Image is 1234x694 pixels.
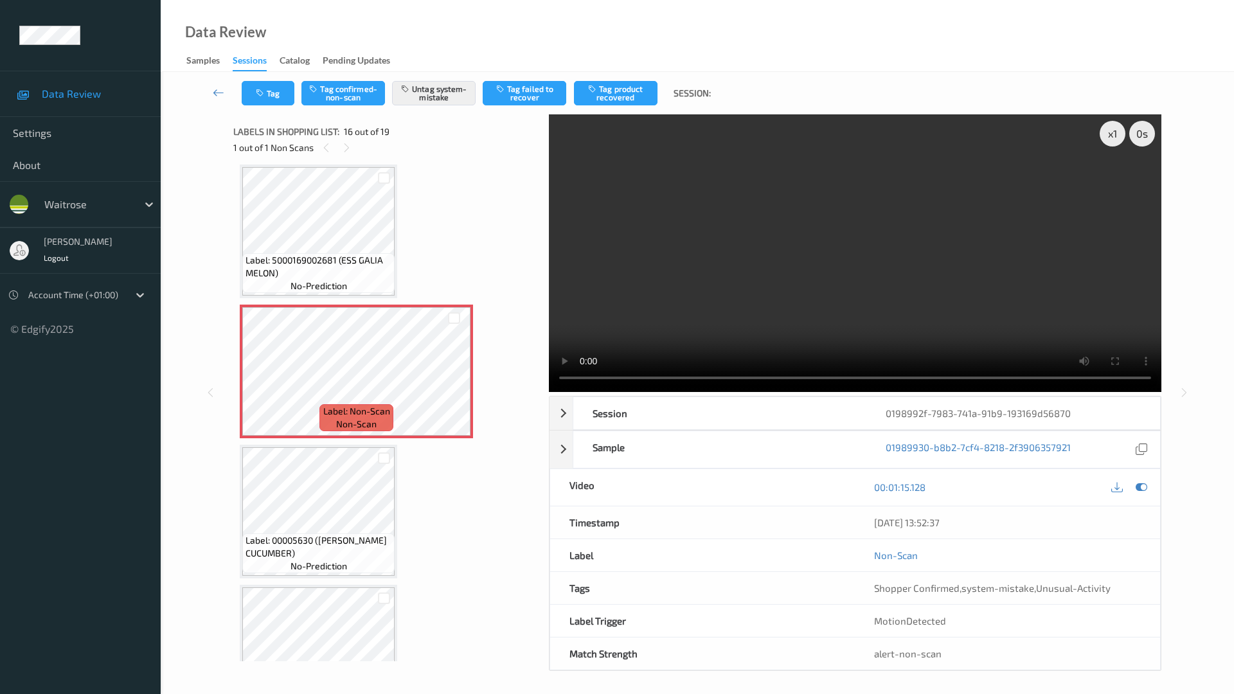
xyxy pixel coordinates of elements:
[344,125,389,138] span: 16 out of 19
[866,397,1160,429] div: 0198992f-7983-741a-91b9-193169d56870
[550,539,855,571] div: Label
[301,81,385,105] button: Tag confirmed-non-scan
[874,481,925,494] a: 00:01:15.128
[186,52,233,70] a: Samples
[550,605,855,637] div: Label Trigger
[550,469,855,506] div: Video
[1129,121,1155,147] div: 0 s
[573,397,867,429] div: Session
[323,405,390,418] span: Label: Non-Scan
[233,125,339,138] span: Labels in shopping list:
[280,54,310,70] div: Catalog
[323,54,390,70] div: Pending Updates
[185,26,266,39] div: Data Review
[855,605,1160,637] div: MotionDetected
[323,52,403,70] a: Pending Updates
[874,647,1141,660] div: alert-non-scan
[1100,121,1125,147] div: x 1
[874,549,918,562] a: Non-Scan
[233,54,267,71] div: Sessions
[886,441,1071,458] a: 01989930-b8b2-7cf4-8218-2f3906357921
[483,81,566,105] button: Tag failed to recover
[574,81,657,105] button: Tag product recovered
[550,431,1161,468] div: Sample01989930-b8b2-7cf4-8218-2f3906357921
[291,560,347,573] span: no-prediction
[550,396,1161,430] div: Session0198992f-7983-741a-91b9-193169d56870
[961,582,1034,594] span: system-mistake
[550,506,855,538] div: Timestamp
[246,534,391,560] span: Label: 00005630 ([PERSON_NAME] CUCUMBER)
[242,81,294,105] button: Tag
[233,52,280,71] a: Sessions
[291,280,347,292] span: no-prediction
[280,52,323,70] a: Catalog
[186,54,220,70] div: Samples
[874,516,1141,529] div: [DATE] 13:52:37
[573,431,867,468] div: Sample
[550,637,855,670] div: Match Strength
[550,572,855,604] div: Tags
[392,81,476,105] button: Untag system-mistake
[874,582,1111,594] span: , ,
[674,87,711,100] span: Session:
[874,582,960,594] span: Shopper Confirmed
[336,418,377,431] span: non-scan
[233,139,540,156] div: 1 out of 1 Non Scans
[246,254,391,280] span: Label: 5000169002681 (ESS GALIA MELON)
[1036,582,1111,594] span: Unusual-Activity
